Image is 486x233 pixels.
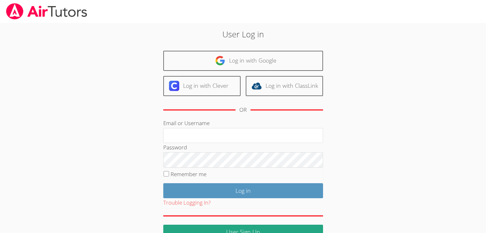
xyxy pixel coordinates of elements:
img: clever-logo-6eab21bc6e7a338710f1a6ff85c0baf02591cd810cc4098c63d3a4b26e2feb20.svg [169,81,179,91]
div: OR [239,105,247,115]
img: airtutors_banner-c4298cdbf04f3fff15de1276eac7730deb9818008684d7c2e4769d2f7ddbe033.png [5,3,88,19]
a: Log in with Google [163,51,323,71]
img: classlink-logo-d6bb404cc1216ec64c9a2012d9dc4662098be43eaf13dc465df04b49fa7ab582.svg [251,81,262,91]
img: google-logo-50288ca7cdecda66e5e0955fdab243c47b7ad437acaf1139b6f446037453330a.svg [215,56,225,66]
h2: User Log in [112,28,374,40]
label: Remember me [171,170,206,178]
label: Password [163,144,187,151]
input: Log in [163,183,323,198]
a: Log in with ClassLink [246,76,323,96]
label: Email or Username [163,119,210,127]
a: Log in with Clever [163,76,241,96]
button: Trouble Logging In? [163,198,211,207]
